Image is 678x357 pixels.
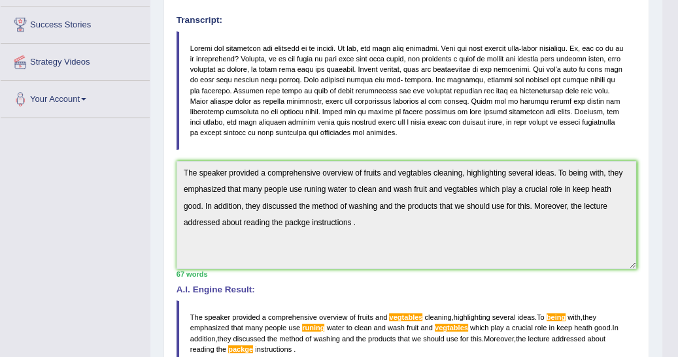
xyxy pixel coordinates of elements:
span: addressed [552,335,586,343]
span: overview [319,313,348,321]
span: discussed [233,335,265,343]
span: and [420,324,432,332]
span: water [327,324,345,332]
h4: Transcript: [177,16,637,25]
span: provided [232,313,260,321]
span: products [368,335,396,343]
span: wash [388,324,405,332]
span: and [375,313,387,321]
span: and [342,335,354,343]
span: should [423,335,445,343]
a: Success Stories [1,7,150,39]
span: Moreover [484,335,514,343]
span: of [350,313,356,321]
span: fruit [407,324,418,332]
span: for [460,335,469,343]
span: instructions [255,345,292,353]
span: they [217,335,231,343]
blockquote: Loremi dol sitametcon adi elitsedd ei te incidi. Ut lab, etd magn aliq enimadmi. Veni qui nost ex... [177,31,637,150]
span: use [288,324,300,332]
span: about [587,335,605,343]
span: method [279,335,303,343]
span: use [447,335,458,343]
span: the [216,345,226,353]
span: highlighting [454,313,490,321]
span: To [537,313,545,321]
span: ideas [517,313,534,321]
span: Possible spelling mistake found. (did you mean: package) [228,345,253,353]
span: keep [556,324,572,332]
span: the [356,335,365,343]
span: a [262,313,266,321]
span: washing [313,335,340,343]
span: which [470,324,488,332]
span: Possible spelling mistake found. (did you mean: running) [302,324,324,332]
span: reading [190,345,214,353]
span: crucial [512,324,533,332]
h4: A.I. Engine Result: [177,285,637,295]
span: to [347,324,352,332]
span: cleaning [424,313,451,321]
span: and [373,324,385,332]
div: 67 words [177,269,637,279]
span: emphasized [190,324,229,332]
span: The [190,313,203,321]
span: Possible spelling mistake found. (did you mean: vegetables) [435,324,468,332]
span: this [471,335,482,343]
span: speaker [205,313,230,321]
span: that [231,324,243,332]
span: lecture [528,335,549,343]
span: that [398,335,409,343]
span: in [549,324,554,332]
span: fruits [358,313,373,321]
span: Don’t put a space before the full stop. (did you mean: .) [294,345,296,353]
span: a [506,324,510,332]
span: play [490,324,503,332]
span: comprehensive [268,313,317,321]
span: Possible spelling mistake found. (did you mean: vegetables) [389,313,422,321]
span: of [305,335,311,343]
span: Did you mean “begin”? [547,313,566,321]
a: Your Account [1,81,150,114]
span: Don’t put a space before the full stop. (did you mean: .) [292,345,294,353]
span: we [412,335,421,343]
a: Strategy Videos [1,44,150,76]
span: heath [574,324,592,332]
span: the [516,335,526,343]
span: good [594,324,611,332]
span: clean [354,324,371,332]
span: role [535,324,547,332]
span: In [612,324,618,332]
span: addition [190,335,216,343]
span: several [492,313,516,321]
span: with [568,313,581,321]
span: they [583,313,596,321]
span: many [245,324,263,332]
span: the [267,335,277,343]
span: people [265,324,286,332]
